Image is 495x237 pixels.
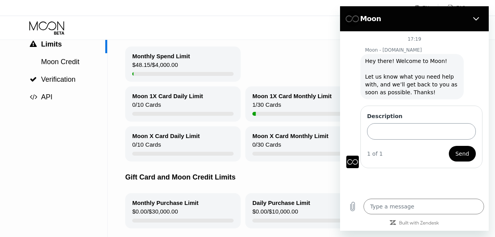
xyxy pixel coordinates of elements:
[41,58,79,66] span: Moon Credit
[132,61,178,72] div: $48.15 / $4,000.00
[252,133,328,139] div: Moon X Card Monthly Limit
[29,41,37,48] div: 
[252,199,310,206] div: Daily Purchase Limit
[423,5,429,11] div: EN
[132,93,203,99] div: Moon 1X Card Daily Limit
[30,41,37,48] span: 
[30,76,37,83] span: 
[132,208,178,219] div: $0.00 / $30,000.00
[132,101,161,112] div: 0 / 10 Cards
[132,141,161,152] div: 0 / 10 Cards
[29,93,37,101] div: 
[252,93,332,99] div: Moon 1X Card Monthly Limit
[252,208,298,219] div: $0.00 / $10,000.00
[414,4,438,12] div: EN
[29,76,37,83] div: 
[456,5,466,11] div: FAQ
[252,141,281,152] div: 0 / 30 Cards
[41,93,52,101] span: API
[41,75,76,83] span: Verification
[132,133,200,139] div: Moon X Card Daily Limit
[132,53,190,59] div: Monthly Spend Limit
[252,101,281,112] div: 1 / 30 Cards
[340,6,489,231] iframe: Messaging window
[41,40,62,48] span: Limits
[132,199,198,206] div: Monthly Purchase Limit
[30,93,37,101] span: 
[438,4,466,12] div: FAQ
